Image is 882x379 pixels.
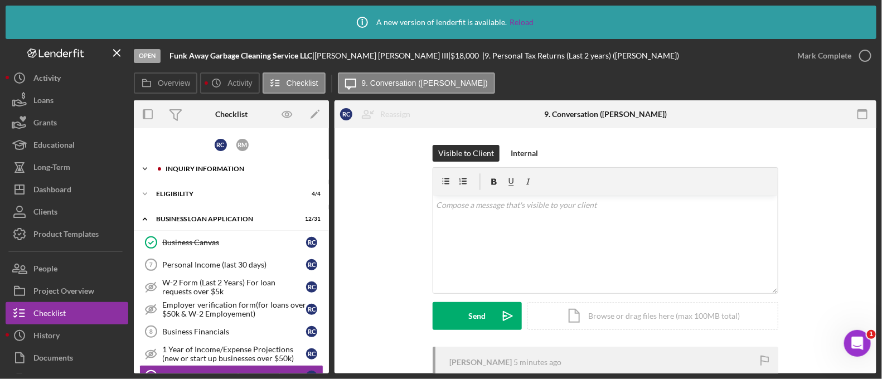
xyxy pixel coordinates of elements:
[306,237,317,248] div: R C
[306,326,317,337] div: R C
[162,327,306,336] div: Business Financials
[306,259,317,270] div: R C
[33,302,66,327] div: Checklist
[162,278,306,296] div: W-2 Form (Last 2 Years) For loan requests over $5k
[6,324,128,347] button: History
[139,231,323,254] a: Business CanvasRC
[6,178,128,201] button: Dashboard
[162,300,306,318] div: Employer verification form(for loans over $50k & W-2 Employement)
[162,260,306,269] div: Personal Income (last 30 days)
[306,281,317,293] div: R C
[139,254,323,276] a: 7Personal Income (last 30 days)RC
[6,201,128,223] button: Clients
[33,111,57,137] div: Grants
[169,51,314,60] div: |
[335,103,421,125] button: RCReassign
[433,145,500,162] button: Visible to Client
[33,134,75,159] div: Educational
[348,8,534,36] div: A new version of lenderfit is available.
[33,257,57,283] div: People
[786,45,876,67] button: Mark Complete
[139,276,323,298] a: W-2 Form (Last 2 Years) For loan requests over $5kRC
[139,320,323,343] a: 8Business FinancialsRC
[505,145,544,162] button: Internal
[166,166,315,172] div: INQUIRY INFORMATION
[844,330,871,357] iframe: Intercom live chat
[6,280,128,302] button: Project Overview
[6,347,128,369] button: Documents
[33,201,57,226] div: Clients
[33,67,61,92] div: Activity
[306,304,317,315] div: R C
[162,345,306,363] div: 1 Year of Income/Expense Projections (new or start up businesses over $50k)
[149,328,153,335] tspan: 8
[227,79,252,88] label: Activity
[6,257,128,280] button: People
[33,89,54,114] div: Loans
[139,298,323,320] a: Employer verification form(for loans over $50k & W-2 Employement)RC
[6,156,128,178] button: Long-Term
[33,178,71,203] div: Dashboard
[263,72,326,94] button: Checklist
[215,139,227,151] div: R C
[306,348,317,359] div: R C
[134,49,161,63] div: Open
[158,79,190,88] label: Overview
[6,302,128,324] button: Checklist
[797,45,851,67] div: Mark Complete
[156,216,293,222] div: BUSINESS LOAN APPLICATION
[215,110,248,119] div: Checklist
[469,302,486,330] div: Send
[33,280,94,305] div: Project Overview
[438,145,494,162] div: Visible to Client
[380,103,410,125] div: Reassign
[482,51,679,60] div: | 9. Personal Tax Returns (Last 2 years) ([PERSON_NAME])
[134,72,197,94] button: Overview
[338,72,495,94] button: 9. Conversation ([PERSON_NAME])
[314,51,450,60] div: [PERSON_NAME] [PERSON_NAME] III |
[449,358,512,367] div: [PERSON_NAME]
[301,191,321,197] div: 4 / 4
[433,302,522,330] button: Send
[6,89,128,111] button: Loans
[149,261,153,268] tspan: 7
[6,111,128,134] button: Grants
[162,238,306,247] div: Business Canvas
[139,343,323,365] a: 1 Year of Income/Expense Projections (new or start up businesses over $50k)RC
[6,134,128,156] button: Educational
[544,110,667,119] div: 9. Conversation ([PERSON_NAME])
[511,145,538,162] div: Internal
[867,330,876,339] span: 1
[33,324,60,349] div: History
[6,67,128,89] button: Activity
[200,72,259,94] button: Activity
[33,156,70,181] div: Long-Term
[450,51,479,60] span: $18,000
[287,79,318,88] label: Checklist
[156,191,293,197] div: ELIGIBILITY
[6,223,128,245] button: Product Templates
[510,18,534,27] a: Reload
[513,358,561,367] time: 2025-09-05 19:06
[362,79,488,88] label: 9. Conversation ([PERSON_NAME])
[236,139,249,151] div: R M
[169,51,312,60] b: Funk Away Garbage Cleaning Service LLC
[301,216,321,222] div: 12 / 31
[33,223,99,248] div: Product Templates
[33,347,73,372] div: Documents
[340,108,352,120] div: R C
